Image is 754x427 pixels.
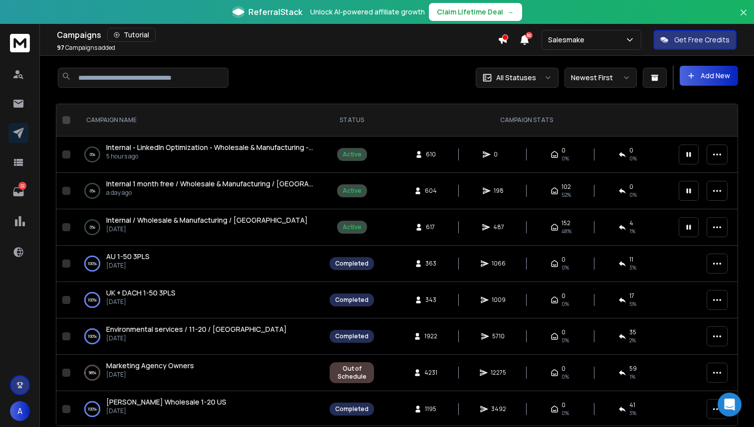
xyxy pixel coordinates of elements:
[629,292,634,300] span: 17
[629,183,633,191] span: 0
[562,409,569,417] span: 0%
[562,373,569,381] span: 0%
[424,332,437,340] span: 1922
[74,318,324,355] td: 100%Environmental services / 11-20 / [GEOGRAPHIC_DATA][DATE]
[737,6,750,30] button: Close banner
[425,260,436,268] span: 363
[106,262,150,270] p: [DATE]
[629,336,636,344] span: 2 %
[562,365,565,373] span: 0
[426,150,436,158] span: 610
[90,186,95,196] p: 0 %
[88,331,97,341] p: 100 %
[629,256,633,264] span: 11
[248,6,302,18] span: ReferralStack
[74,209,324,246] td: 0%Internal / Wholesale & Manufacturing / [GEOGRAPHIC_DATA][DATE]
[335,405,369,413] div: Completed
[106,334,287,342] p: [DATE]
[343,187,362,195] div: Active
[548,35,588,45] p: Salesmake
[106,288,176,298] a: UK + DACH 1-50 3PLS
[106,361,194,370] span: Marketing Agency Owners
[629,146,633,154] span: 0
[562,292,565,300] span: 0
[629,219,633,227] span: 4
[562,256,565,264] span: 0
[107,28,156,42] button: Tutorial
[526,32,533,39] span: 50
[57,43,64,52] span: 97
[335,332,369,340] div: Completed
[629,154,637,162] span: 0%
[507,7,514,17] span: →
[74,137,324,173] td: 0%Internal - LinkedIn Optimization - Wholesale & Manufacturing - [GEOGRAPHIC_DATA]5 hours ago
[492,332,505,340] span: 5710
[74,104,324,137] th: CAMPAIGN NAME
[429,3,522,21] button: Claim Lifetime Deal→
[343,223,362,231] div: Active
[562,336,569,344] span: 0%
[106,225,308,233] p: [DATE]
[565,68,637,88] button: Newest First
[74,355,324,391] td: 98%Marketing Agency Owners[DATE]
[106,397,226,407] a: [PERSON_NAME] Wholesale 1-20 US
[106,142,384,152] span: Internal - LinkedIn Optimization - Wholesale & Manufacturing - [GEOGRAPHIC_DATA]
[562,191,571,199] span: 52 %
[562,146,565,154] span: 0
[653,30,737,50] button: Get Free Credits
[106,142,314,152] a: Internal - LinkedIn Optimization - Wholesale & Manufacturing - [GEOGRAPHIC_DATA]
[324,104,380,137] th: STATUS
[10,401,30,421] button: A
[491,369,506,377] span: 12275
[335,260,369,268] div: Completed
[106,252,150,262] a: AU 1-50 3PLS
[106,152,314,160] p: 5 hours ago
[106,324,287,334] a: Environmental services / 11-20 / [GEOGRAPHIC_DATA]
[491,405,506,413] span: 3492
[343,150,362,158] div: Active
[106,189,314,197] p: a day ago
[88,404,97,414] p: 100 %
[8,182,28,202] a: 22
[57,44,115,52] p: Campaigns added
[74,173,324,209] td: 0%Internal 1 month free / Wholesale & Manufacturing / [GEOGRAPHIC_DATA]a day ago
[106,252,150,261] span: AU 1-50 3PLS
[562,183,571,191] span: 102
[629,373,635,381] span: 1 %
[90,222,95,232] p: 0 %
[629,191,637,199] span: 0 %
[562,264,569,272] span: 0%
[106,371,194,379] p: [DATE]
[629,328,636,336] span: 35
[335,296,369,304] div: Completed
[629,300,636,308] span: 5 %
[562,401,565,409] span: 0
[74,246,324,282] td: 100%AU 1-50 3PLS[DATE]
[674,35,730,45] p: Get Free Credits
[562,328,565,336] span: 0
[106,407,226,415] p: [DATE]
[425,187,437,195] span: 604
[496,73,536,83] p: All Statuses
[425,296,436,304] span: 343
[629,401,635,409] span: 41
[494,187,504,195] span: 198
[18,182,26,190] p: 22
[562,154,569,162] span: 0%
[492,296,506,304] span: 1009
[106,361,194,371] a: Marketing Agency Owners
[629,365,637,373] span: 59
[89,368,96,378] p: 98 %
[562,227,571,235] span: 48 %
[424,369,437,377] span: 4231
[562,300,569,308] span: 0%
[310,7,425,17] p: Unlock AI-powered affiliate growth
[492,260,506,268] span: 1066
[680,66,738,86] button: Add New
[629,264,636,272] span: 3 %
[629,409,636,417] span: 3 %
[74,282,324,318] td: 100%UK + DACH 1-50 3PLS[DATE]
